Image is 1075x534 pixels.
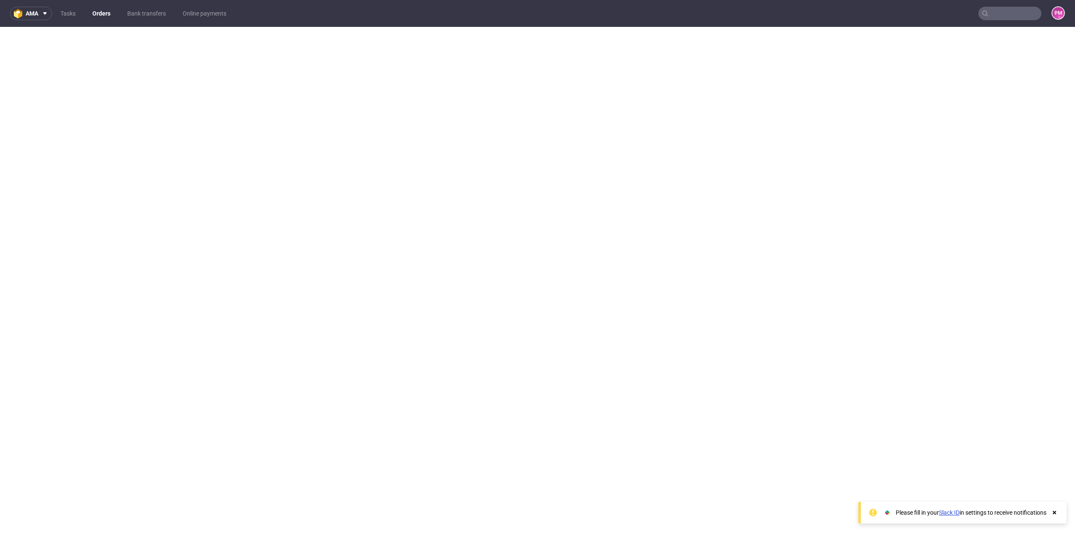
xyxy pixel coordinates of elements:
a: Online payments [178,7,231,20]
a: Tasks [55,7,81,20]
div: Please fill in your in settings to receive notifications [896,508,1046,517]
img: logo [14,9,26,18]
a: Bank transfers [122,7,171,20]
a: Orders [87,7,115,20]
a: Slack ID [939,509,960,516]
figcaption: PM [1052,7,1064,19]
button: ama [10,7,52,20]
span: ama [26,11,38,16]
img: Slack [883,508,891,517]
